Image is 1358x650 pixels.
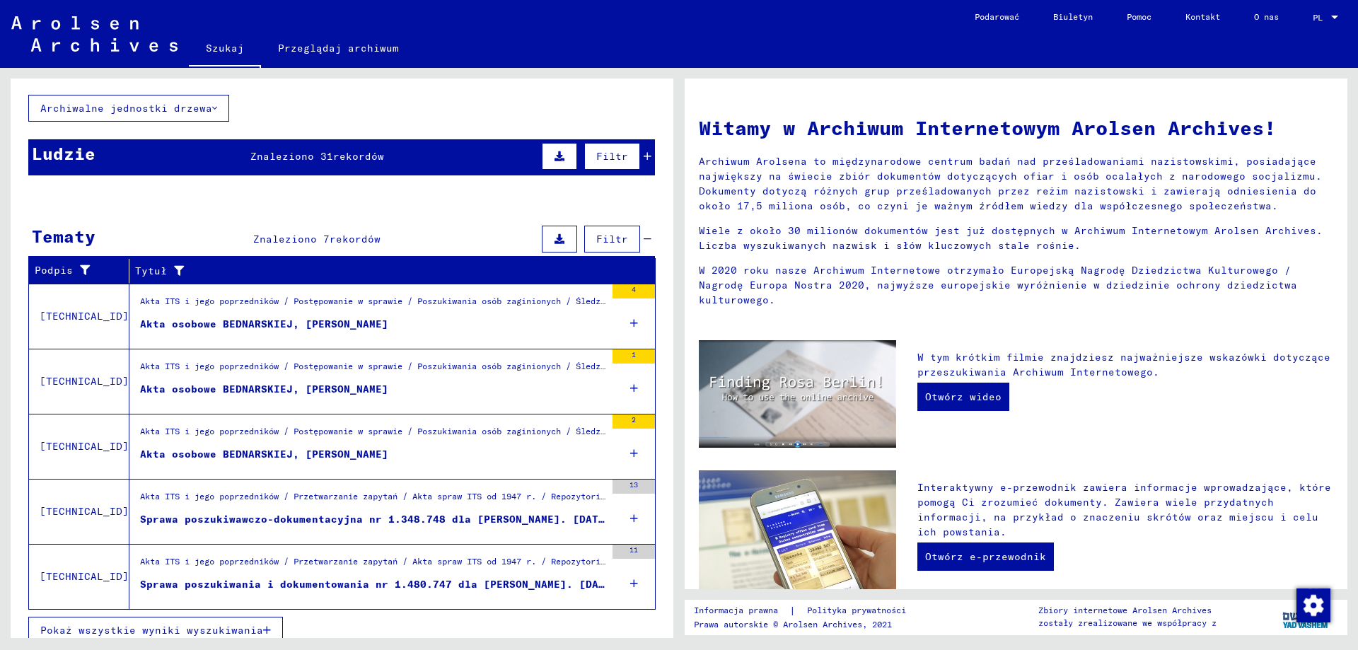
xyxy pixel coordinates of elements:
font: [TECHNICAL_ID] [40,505,129,518]
font: Wiele z około 30 milionów dokumentów jest już dostępnych w Archiwum Internetowym Arolsen Archives... [699,224,1323,252]
button: Archiwalne jednostki drzewa [28,95,229,122]
font: Szukaj [206,42,244,54]
font: Kontakt [1185,11,1220,22]
a: Informacja prawna [694,603,789,618]
font: 11 [629,545,638,555]
font: Zbiory internetowe Arolsen Archives [1038,605,1212,615]
font: Pokaż wszystkie wyniki wyszukiwania [40,624,263,637]
font: Otwórz wideo [925,390,1002,403]
a: Szukaj [189,31,261,68]
img: Zmiana zgody [1296,588,1330,622]
div: Podpis [35,260,129,282]
font: Sprawa poszukiwania i dokumentowania nr 1.480.747 dla [PERSON_NAME]. [DATE] [140,578,617,591]
a: Polityka prywatności [796,603,923,618]
a: Otwórz wideo [917,383,1009,411]
font: O nas [1254,11,1279,22]
div: Zmiana zgody [1296,588,1330,622]
font: [TECHNICAL_ID] [40,440,129,453]
img: video.jpg [699,340,896,448]
font: Akta ITS i jego poprzedników / Postępowanie w sprawie / Poszukiwania osób zaginionych / Śledztwa ... [140,361,863,371]
img: yv_logo.png [1279,599,1333,634]
font: 13 [629,480,638,489]
img: Arolsen_neg.svg [11,16,178,52]
font: Archiwum Arolsena to międzynarodowe centrum badań nad prześladowaniami nazistowskimi, posiadające... [699,155,1322,212]
font: Biuletyn [1053,11,1093,22]
img: eguide.jpg [699,470,896,602]
font: | [789,604,796,617]
font: Witamy w Archiwum Internetowym Arolsen Archives! [699,115,1276,140]
font: Znaleziono 31 [250,150,333,163]
font: Tytuł [135,265,167,277]
font: Akta ITS i jego poprzedników / Postępowanie w sprawie / Poszukiwania osób zaginionych / Śledztwa ... [140,296,863,306]
font: Filtr [596,233,628,245]
font: Sprawa poszukiwawczo-dokumentacyjna nr 1.348.748 dla [PERSON_NAME]. [DATE] [140,513,611,526]
font: Otwórz e-przewodnik [925,550,1046,563]
font: Filtr [596,150,628,163]
a: Przeglądaj archiwum [261,31,416,65]
font: Podpis [35,264,73,277]
font: Ludzie [32,143,95,164]
font: [TECHNICAL_ID] [40,570,129,583]
button: Pokaż wszystkie wyniki wyszukiwania [28,617,283,644]
font: W tym krótkim filmie znajdziesz najważniejsze wskazówki dotyczące przeszukiwania Archiwum Interne... [917,351,1330,378]
font: zostały zrealizowane we współpracy z [1038,617,1217,628]
font: Pomoc [1127,11,1151,22]
button: Filtr [584,143,640,170]
font: Podarować [975,11,1019,22]
font: Polityka prywatności [807,605,906,615]
font: Archiwalne jednostki drzewa [40,102,212,115]
font: PL [1313,12,1323,23]
font: Prawa autorskie © Arolsen Archives, 2021 [694,619,892,629]
div: Tytuł [135,260,638,282]
font: Akta osobowe BEDNARSKIEJ, [PERSON_NAME] [140,318,388,330]
font: Przeglądaj archiwum [278,42,399,54]
a: Otwórz e-przewodnik [917,542,1054,571]
font: Akta ITS i jego poprzedników / Postępowanie w sprawie / Poszukiwania osób zaginionych / Śledztwa ... [140,426,863,436]
font: Akta osobowe BEDNARSKIEJ, [PERSON_NAME] [140,448,388,460]
font: rekordów [333,150,384,163]
button: Filtr [584,226,640,253]
font: Akta osobowe BEDNARSKIEJ, [PERSON_NAME] [140,383,388,395]
font: Informacja prawna [694,605,778,615]
font: Interaktywny e-przewodnik zawiera informacje wprowadzające, które pomogą Ci zrozumieć dokumenty. ... [917,481,1331,538]
font: W 2020 roku nasze Archiwum Internetowe otrzymało Europejską Nagrodę Dziedzictwa Kulturowego / Nag... [699,264,1297,306]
